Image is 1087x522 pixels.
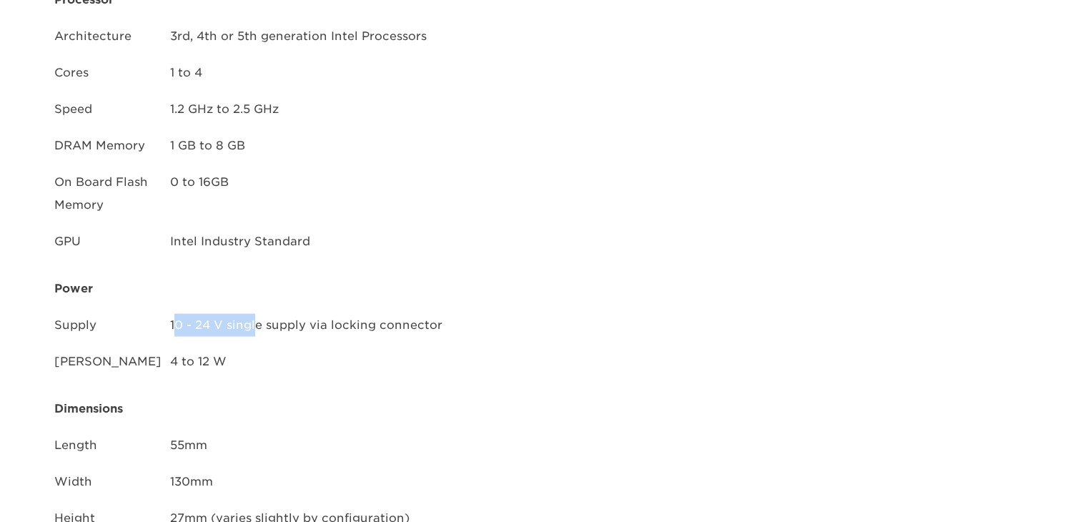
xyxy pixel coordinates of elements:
td: On Board Flash Memory [54,170,168,228]
td: Intel Industry Standard [169,230,548,265]
td: Architecture [54,24,168,59]
td: 1 to 4 [169,61,548,96]
td: 4 to 12 W [169,350,548,385]
td: Width [54,470,168,505]
th: Dimensions [54,386,548,432]
td: 1 GB to 8 GB [169,134,548,169]
td: 55mm [169,433,548,468]
td: 1.2 GHz to 2.5 GHz [169,97,548,132]
td: 3rd, 4th or 5th generation Intel Processors [169,24,548,59]
th: Power [54,266,548,312]
td: Length [54,433,168,468]
td: 0 to 16GB [169,170,548,228]
td: Speed [54,97,168,132]
td: GPU [54,230,168,265]
td: DRAM Memory [54,134,168,169]
td: 10 - 24 V single supply via locking connector [169,313,548,348]
td: 130mm [169,470,548,505]
td: Supply [54,313,168,348]
td: Cores [54,61,168,96]
td: [PERSON_NAME] [54,350,168,385]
